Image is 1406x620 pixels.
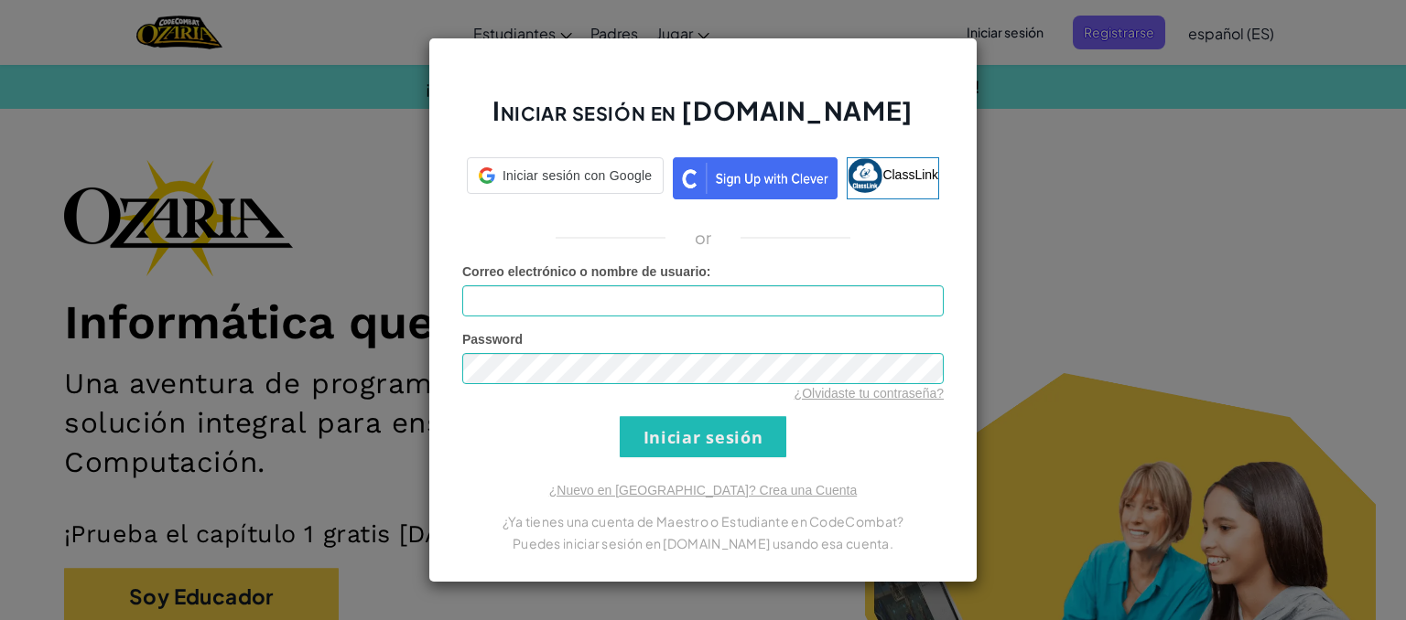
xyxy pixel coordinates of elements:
[620,416,786,457] input: Iniciar sesión
[467,157,664,194] div: Iniciar sesión con Google
[462,93,944,146] h2: Iniciar sesión en [DOMAIN_NAME]
[795,386,944,401] a: ¿Olvidaste tu contraseña?
[848,158,882,193] img: classlink-logo-small.png
[503,166,652,185] span: Iniciar sesión con Google
[462,262,711,281] label: :
[549,483,857,497] a: ¿Nuevo en [GEOGRAPHIC_DATA]? Crea una Cuenta
[673,157,838,199] img: clever_sso_button@2x.png
[467,157,664,199] a: Iniciar sesión con Google
[462,332,523,347] span: Password
[462,532,944,554] p: Puedes iniciar sesión en [DOMAIN_NAME] usando esa cuenta.
[882,167,938,182] span: ClassLink
[695,227,712,249] p: or
[462,264,707,279] span: Correo electrónico o nombre de usuario
[462,510,944,532] p: ¿Ya tienes una cuenta de Maestro o Estudiante en CodeCombat?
